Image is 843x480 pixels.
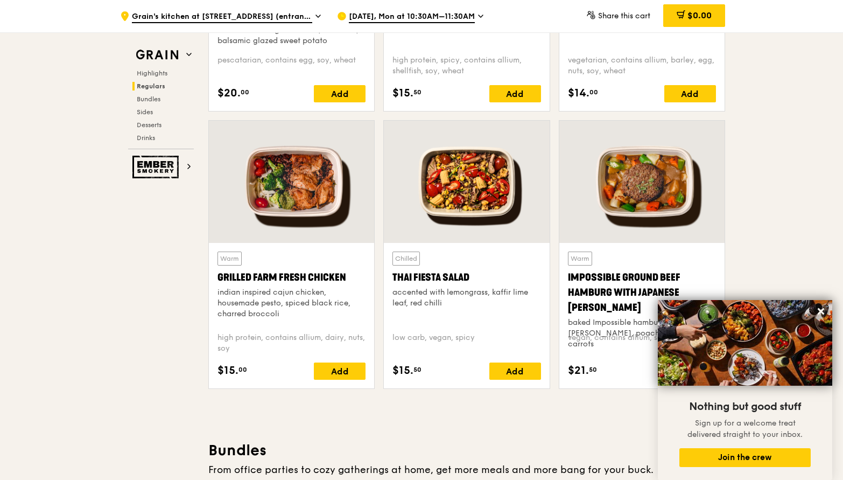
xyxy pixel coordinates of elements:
[687,10,712,20] span: $0.00
[132,11,312,23] span: Grain's kitchen at [STREET_ADDRESS] (entrance along [PERSON_NAME][GEOGRAPHIC_DATA])
[392,85,413,101] span: $15.
[132,156,182,178] img: Ember Smokery web logo
[208,441,725,460] h3: Bundles
[238,365,247,374] span: 00
[568,252,592,266] div: Warm
[568,270,716,315] div: Impossible Ground Beef Hamburg with Japanese [PERSON_NAME]
[137,121,161,129] span: Desserts
[137,108,153,116] span: Sides
[217,270,366,285] div: Grilled Farm Fresh Chicken
[568,85,589,101] span: $14.
[392,363,413,379] span: $15.
[217,25,366,46] div: sous vide norwegian salmon, mentaiko, balsamic glazed sweet potato
[598,11,650,20] span: Share this cart
[658,300,832,386] img: DSC07876-Edit02-Large.jpeg
[413,88,421,96] span: 50
[314,85,366,102] div: Add
[392,270,540,285] div: Thai Fiesta Salad
[812,303,830,320] button: Close
[208,462,725,477] div: From office parties to cozy gatherings at home, get more meals and more bang for your buck.
[568,55,716,76] div: vegetarian, contains allium, barley, egg, nuts, soy, wheat
[589,88,598,96] span: 00
[137,134,155,142] span: Drinks
[392,55,540,76] div: high protein, spicy, contains allium, shellfish, soy, wheat
[664,85,716,102] div: Add
[568,317,716,350] div: baked Impossible hamburg, Japanese [PERSON_NAME], poached okra and carrots
[392,287,540,309] div: accented with lemongrass, kaffir lime leaf, red chilli
[217,85,241,101] span: $20.
[489,363,541,380] div: Add
[413,365,421,374] span: 50
[137,82,165,90] span: Regulars
[392,252,420,266] div: Chilled
[568,332,716,354] div: vegan, contains allium, soy, wheat
[217,332,366,354] div: high protein, contains allium, dairy, nuts, soy
[137,69,167,77] span: Highlights
[568,363,589,379] span: $21.
[679,448,811,467] button: Join the crew
[687,419,803,439] span: Sign up for a welcome treat delivered straight to your inbox.
[489,85,541,102] div: Add
[689,400,801,413] span: Nothing but good stuff
[217,55,366,76] div: pescatarian, contains egg, soy, wheat
[137,95,160,103] span: Bundles
[217,363,238,379] span: $15.
[132,45,182,65] img: Grain web logo
[392,332,540,354] div: low carb, vegan, spicy
[217,252,242,266] div: Warm
[241,88,249,96] span: 00
[349,11,475,23] span: [DATE], Mon at 10:30AM–11:30AM
[589,365,597,374] span: 50
[314,363,366,380] div: Add
[217,287,366,319] div: indian inspired cajun chicken, housemade pesto, spiced black rice, charred broccoli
